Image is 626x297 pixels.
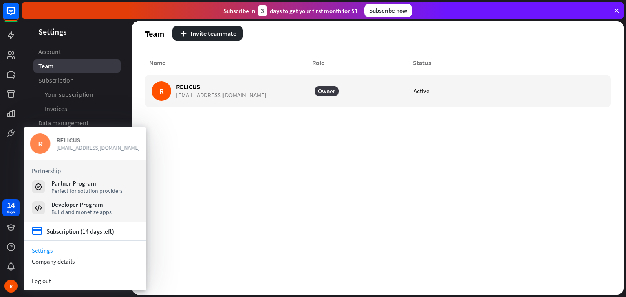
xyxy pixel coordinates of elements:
[24,275,146,286] a: Log out
[7,209,15,214] div: days
[56,144,140,151] span: [EMAIL_ADDRESS][DOMAIN_NAME]
[38,48,61,56] span: Account
[176,92,267,99] span: [EMAIL_ADDRESS][DOMAIN_NAME]
[32,226,114,236] a: credit_card Subscription (14 days left)
[33,88,121,101] a: Your subscription
[145,59,308,67] div: Name
[258,5,267,16] div: 3
[51,187,123,194] div: Perfect for solution providers
[315,86,339,96] div: Owner
[22,26,132,37] header: Settings
[32,167,138,175] h3: Partnership
[33,45,121,59] a: Account
[30,133,50,154] div: R
[132,21,624,46] header: Team
[33,116,121,130] a: Data management
[32,201,138,215] a: Developer Program Build and monetize apps
[7,3,31,28] button: Open LiveChat chat widget
[409,59,509,67] div: Status
[46,227,114,235] div: Subscription (14 days left)
[7,201,15,209] div: 14
[223,5,358,16] div: Subscribe in days to get your first month for $1
[51,201,112,208] div: Developer Program
[32,179,138,194] a: Partner Program Perfect for solution providers
[414,87,429,95] div: Active
[45,105,67,113] span: Invoices
[2,199,20,216] a: 14 days
[172,26,243,41] button: Invite teammate
[364,4,412,17] div: Subscribe now
[45,90,93,99] span: Your subscription
[38,76,74,85] span: Subscription
[176,83,267,91] span: RELICUS
[32,226,42,236] i: credit_card
[51,208,112,216] div: Build and monetize apps
[33,74,121,87] a: Subscription
[24,256,146,267] div: Company details
[56,136,140,144] div: RELICUS
[308,59,409,67] div: Role
[24,245,146,256] a: Settings
[38,62,53,70] span: Team
[152,81,171,101] div: R
[38,119,88,127] span: Data management
[30,133,140,154] a: R RELICUS [EMAIL_ADDRESS][DOMAIN_NAME]
[33,102,121,116] a: Invoices
[51,179,123,187] div: Partner Program
[4,280,18,293] div: R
